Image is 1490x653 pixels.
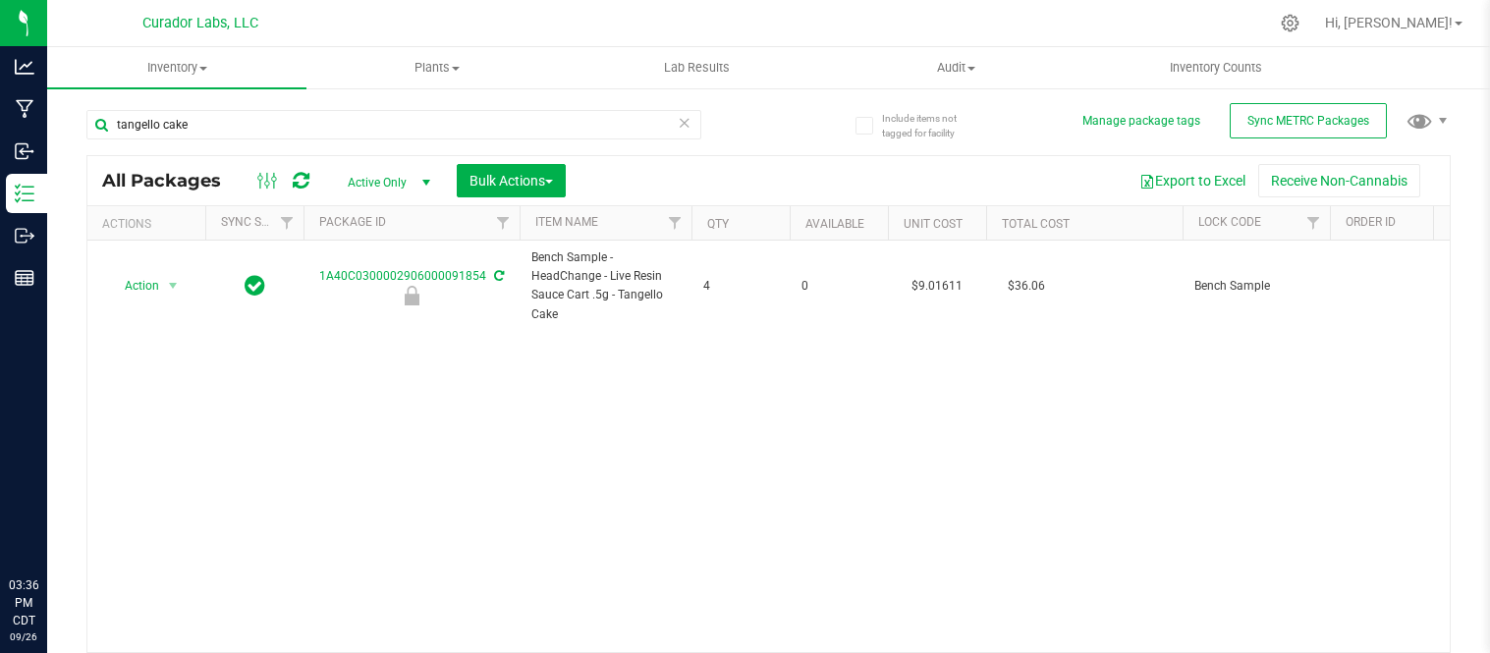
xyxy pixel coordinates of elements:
[469,173,553,189] span: Bulk Actions
[15,57,34,77] inline-svg: Analytics
[882,111,980,140] span: Include items not tagged for facility
[15,141,34,161] inline-svg: Inbound
[15,184,34,203] inline-svg: Inventory
[707,217,729,231] a: Qty
[487,206,520,240] a: Filter
[457,164,566,197] button: Bulk Actions
[826,47,1085,88] a: Audit
[107,272,160,299] span: Action
[1258,164,1420,197] button: Receive Non-Cannabis
[531,248,680,324] span: Bench Sample - HeadChange - Live Resin Sauce Cart .5g - Tangello Cake
[15,99,34,119] inline-svg: Manufacturing
[703,277,778,296] span: 4
[637,59,756,77] span: Lab Results
[20,496,79,555] iframe: Resource center
[9,629,38,644] p: 09/26
[678,110,691,136] span: Clear
[102,170,241,191] span: All Packages
[1346,215,1396,229] a: Order Id
[1278,14,1302,32] div: Manage settings
[1247,114,1369,128] span: Sync METRC Packages
[998,272,1055,300] span: $36.06
[827,59,1084,77] span: Audit
[805,217,864,231] a: Available
[307,59,565,77] span: Plants
[161,272,186,299] span: select
[1297,206,1330,240] a: Filter
[221,215,297,229] a: Sync Status
[567,47,826,88] a: Lab Results
[535,215,598,229] a: Item Name
[306,47,566,88] a: Plants
[102,217,197,231] div: Actions
[1143,59,1289,77] span: Inventory Counts
[1230,103,1387,138] button: Sync METRC Packages
[1198,215,1261,229] a: Lock Code
[1194,277,1318,296] span: Bench Sample
[1325,15,1453,30] span: Hi, [PERSON_NAME]!
[15,226,34,245] inline-svg: Outbound
[888,241,986,332] td: $9.01611
[1002,217,1070,231] a: Total Cost
[659,206,691,240] a: Filter
[491,269,504,283] span: Sync from Compliance System
[15,268,34,288] inline-svg: Reports
[58,493,82,517] iframe: Resource center unread badge
[9,576,38,629] p: 03:36 PM CDT
[1127,164,1258,197] button: Export to Excel
[271,206,304,240] a: Filter
[142,15,258,31] span: Curador Labs, LLC
[1082,113,1200,130] button: Manage package tags
[904,217,963,231] a: Unit Cost
[47,47,306,88] a: Inventory
[301,286,523,305] div: Bench Sample
[1086,47,1346,88] a: Inventory Counts
[86,110,701,139] input: Search Package ID, Item Name, SKU, Lot or Part Number...
[47,59,306,77] span: Inventory
[319,269,486,283] a: 1A40C0300002906000091854
[245,272,265,299] span: In Sync
[319,215,386,229] a: Package ID
[801,277,876,296] span: 0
